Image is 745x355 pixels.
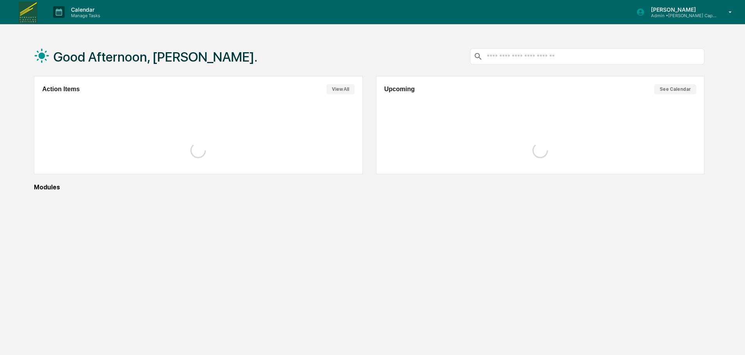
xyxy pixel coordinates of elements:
[645,13,717,18] p: Admin • [PERSON_NAME] Capital Advisors
[645,6,717,13] p: [PERSON_NAME]
[19,2,37,23] img: logo
[65,13,104,18] p: Manage Tasks
[384,86,415,93] h2: Upcoming
[42,86,80,93] h2: Action Items
[654,84,696,94] button: See Calendar
[65,6,104,13] p: Calendar
[53,49,257,65] h1: Good Afternoon, [PERSON_NAME].
[326,84,355,94] button: View All
[34,184,704,191] div: Modules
